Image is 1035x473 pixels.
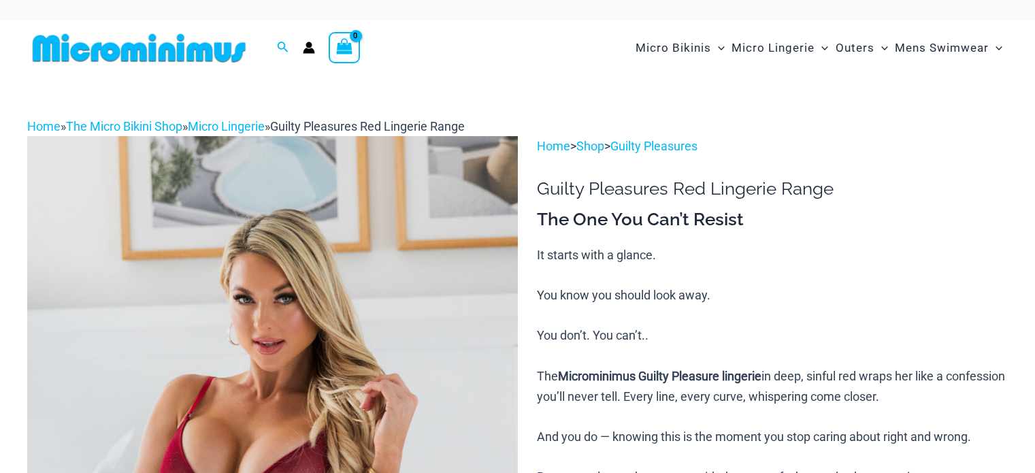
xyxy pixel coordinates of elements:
a: Home [537,139,570,153]
a: Micro BikinisMenu ToggleMenu Toggle [632,27,728,69]
span: Micro Lingerie [732,31,815,65]
a: OutersMenu ToggleMenu Toggle [832,27,891,69]
a: Mens SwimwearMenu ToggleMenu Toggle [891,27,1006,69]
a: Micro Lingerie [188,119,265,133]
span: Menu Toggle [874,31,888,65]
span: » » » [27,119,465,133]
h1: Guilty Pleasures Red Lingerie Range [537,178,1008,199]
span: Menu Toggle [815,31,828,65]
a: View Shopping Cart, empty [329,32,360,63]
span: Guilty Pleasures Red Lingerie Range [270,119,465,133]
span: Micro Bikinis [636,31,711,65]
h3: The One You Can’t Resist [537,208,1008,231]
a: Guilty Pleasures [610,139,697,153]
span: Outers [836,31,874,65]
a: Search icon link [277,39,289,56]
span: Menu Toggle [989,31,1002,65]
span: Menu Toggle [711,31,725,65]
a: The Micro Bikini Shop [66,119,182,133]
img: MM SHOP LOGO FLAT [27,33,251,63]
a: Micro LingerieMenu ToggleMenu Toggle [728,27,832,69]
nav: Site Navigation [630,25,1008,71]
p: > > [537,136,1008,157]
b: Microminimus Guilty Pleasure lingerie [558,369,761,383]
a: Home [27,119,61,133]
a: Shop [576,139,604,153]
span: Mens Swimwear [895,31,989,65]
a: Account icon link [303,42,315,54]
